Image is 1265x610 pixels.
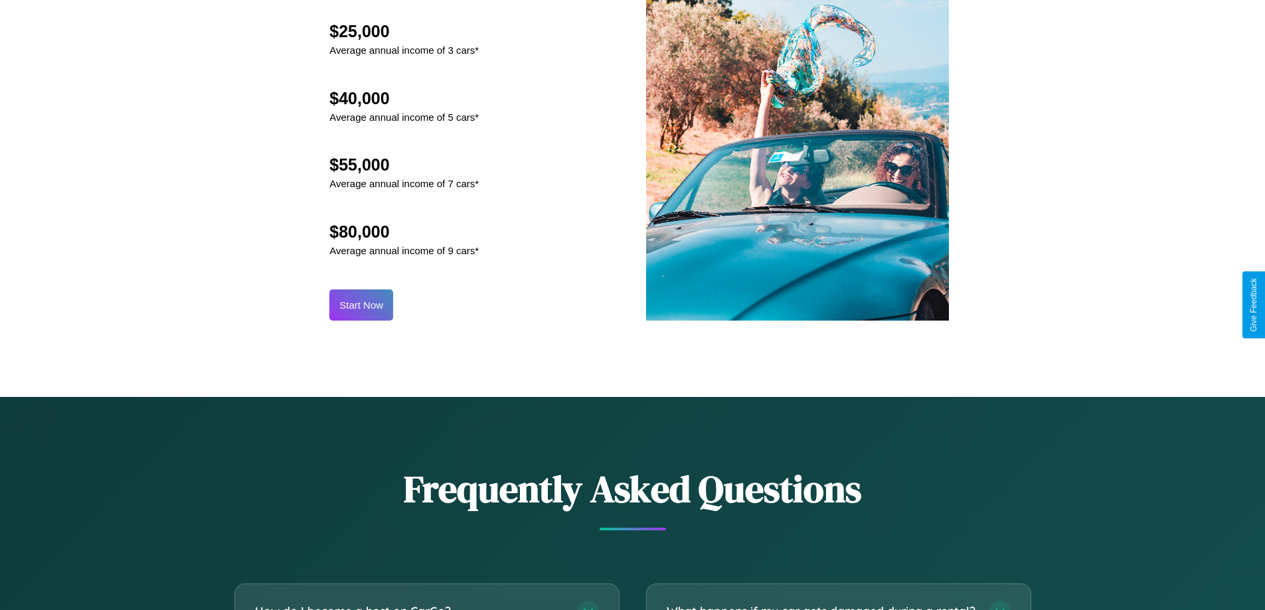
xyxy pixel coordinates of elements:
[329,289,393,321] button: Start Now
[234,463,1031,514] h2: Frequently Asked Questions
[329,155,479,175] h2: $55,000
[1249,278,1258,332] div: Give Feedback
[329,108,479,126] p: Average annual income of 5 cars*
[329,175,479,192] p: Average annual income of 7 cars*
[329,222,479,242] h2: $80,000
[329,41,479,59] p: Average annual income of 3 cars*
[329,22,479,41] h2: $25,000
[329,242,479,260] p: Average annual income of 9 cars*
[329,89,479,108] h2: $40,000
